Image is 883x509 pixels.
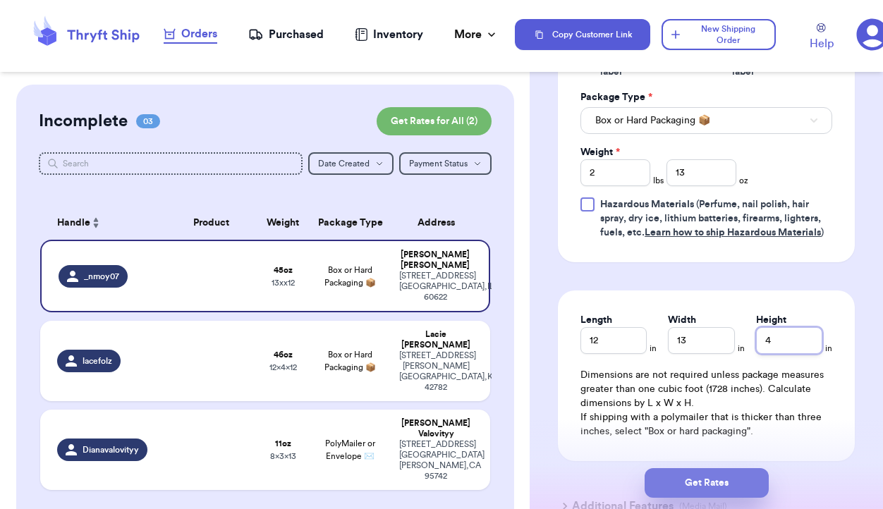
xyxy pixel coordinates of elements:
th: Address [391,206,489,240]
button: Payment Status [399,152,492,175]
a: Learn how to ship Hazardous Materials [645,228,821,238]
span: Help [810,35,834,52]
div: [STREET_ADDRESS][PERSON_NAME] [GEOGRAPHIC_DATA] , KY 42782 [399,350,473,393]
span: lbs [653,175,664,186]
span: Dianavalovityy [83,444,139,455]
a: Purchased [248,26,324,43]
span: oz [739,175,748,186]
span: Box or Hard Packaging 📦 [324,350,376,372]
span: lacefolz [83,355,112,367]
div: [PERSON_NAME] Valovityy [399,418,473,439]
button: New Shipping Order [662,19,775,50]
label: Width [668,313,696,327]
strong: 45 oz [274,266,293,274]
span: Box or Hard Packaging 📦 [324,266,376,287]
button: Get Rates [645,468,769,498]
label: Package Type [580,90,652,104]
th: Weight [256,206,310,240]
input: Search [39,152,303,175]
span: in [738,343,745,354]
span: Payment Status [409,159,468,168]
div: Lacie [PERSON_NAME] [399,329,473,350]
p: If shipping with a polymailer that is thicker than three inches, select "Box or hard packaging". [580,410,832,439]
button: Get Rates for All (2) [377,107,492,135]
div: [STREET_ADDRESS] [GEOGRAPHIC_DATA] , IL 60622 [399,271,471,302]
span: Date Created [318,159,370,168]
button: Date Created [308,152,394,175]
a: Inventory [355,26,423,43]
span: _nmoy07 [84,271,119,282]
div: [PERSON_NAME] [PERSON_NAME] [399,250,471,271]
div: Dimensions are not required unless package measures greater than one cubic foot (1728 inches). Ca... [580,368,832,439]
th: Product [166,206,256,240]
span: Handle [57,216,90,231]
button: Box or Hard Packaging 📦 [580,107,832,134]
a: Help [810,23,834,52]
th: Package Type [310,206,391,240]
label: Length [580,313,612,327]
span: in [825,343,832,354]
div: [STREET_ADDRESS] [GEOGRAPHIC_DATA][PERSON_NAME] , CA 95742 [399,439,473,482]
h2: Incomplete [39,110,128,133]
span: (Perfume, nail polish, hair spray, dry ice, lithium batteries, firearms, lighters, fuels, etc. ) [600,200,824,238]
span: 12 x 4 x 12 [269,363,297,372]
button: Sort ascending [90,214,102,231]
button: Copy Customer Link [515,19,650,50]
a: Orders [164,25,217,44]
span: Hazardous Materials [600,200,694,209]
strong: 11 oz [275,439,291,448]
span: PolyMailer or Envelope ✉️ [325,439,375,460]
span: in [650,343,657,354]
label: Weight [580,145,620,159]
div: Orders [164,25,217,42]
span: 13 x x 12 [272,278,295,287]
strong: 46 oz [274,350,293,359]
span: 8 x 3 x 13 [270,452,296,460]
span: Box or Hard Packaging 📦 [595,114,710,128]
label: Height [756,313,786,327]
span: 03 [136,114,160,128]
div: More [454,26,499,43]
